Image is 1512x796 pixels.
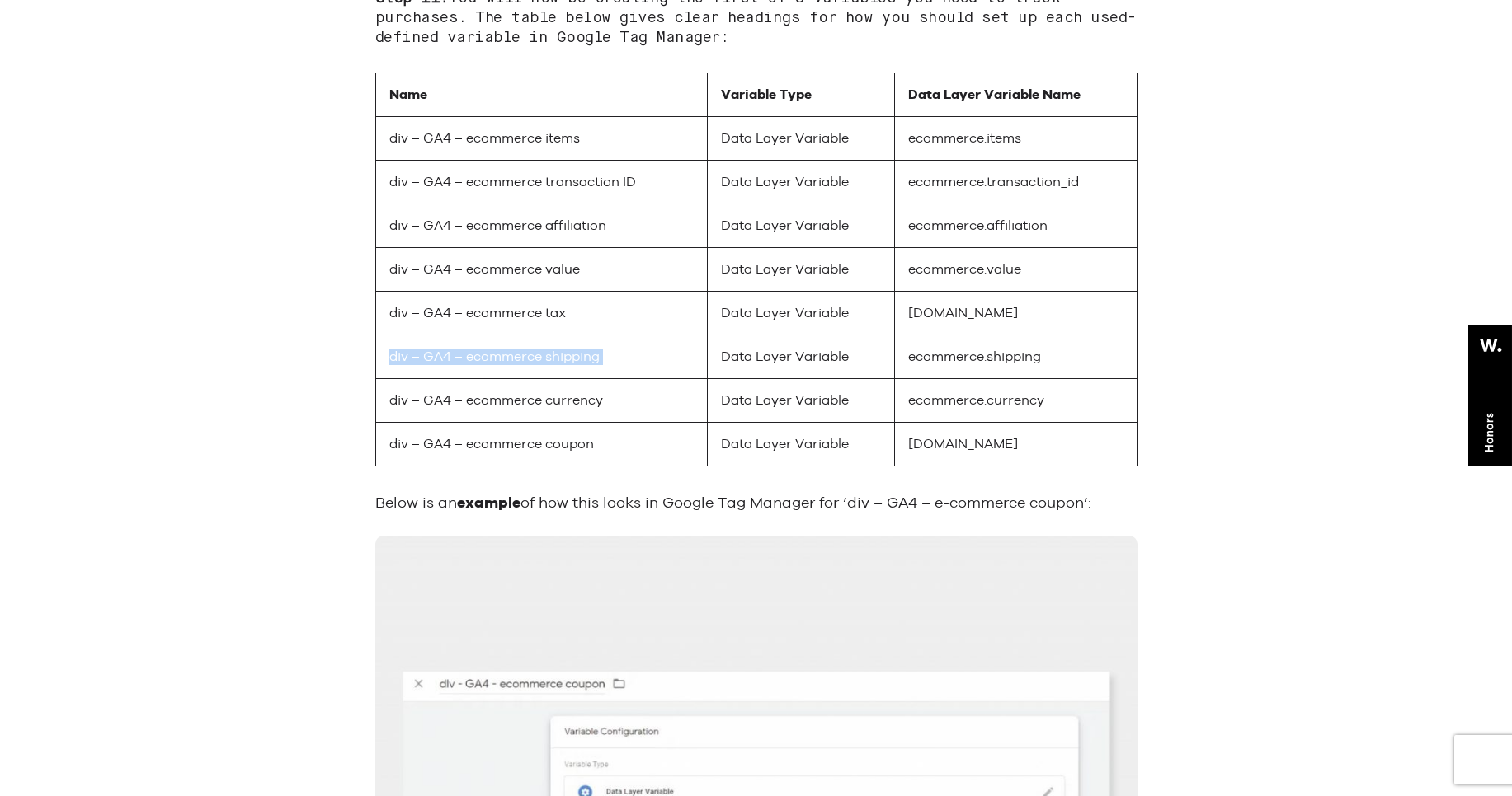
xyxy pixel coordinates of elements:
[375,378,707,422] td: div – GA4 – ecommerce currency
[707,378,895,422] td: Data Layer Variable
[707,422,895,466] td: Data Layer Variable
[457,494,520,511] strong: example
[389,87,427,102] strong: Name
[895,291,1137,335] td: [DOMAIN_NAME]
[895,247,1137,291] td: ecommerce.value
[375,486,1138,520] p: Below is an of how this looks in Google Tag Manager for ‘div – GA4 – e-commerce coupon’:
[375,247,707,291] td: div – GA4 – ecommerce value
[895,422,1137,466] td: [DOMAIN_NAME]
[895,160,1137,204] td: ecommerce.transaction_id
[895,116,1137,160] td: ecommerce.items
[895,378,1137,422] td: ecommerce.currency
[707,116,895,160] td: Data Layer Variable
[707,247,895,291] td: Data Layer Variable
[375,335,707,378] td: div – GA4 – ecommerce shipping
[375,116,707,160] td: div – GA4 – ecommerce items
[895,335,1137,378] td: ecommerce.shipping
[707,160,895,204] td: Data Layer Variable
[721,87,812,102] strong: Variable Type
[895,204,1137,247] td: ecommerce.affiliation
[375,204,707,247] td: div – GA4 – ecommerce affiliation
[375,291,707,335] td: div – GA4 – ecommerce tax
[375,160,707,204] td: div – GA4 – ecommerce transaction ID
[707,291,895,335] td: Data Layer Variable
[908,87,1081,102] strong: Data Layer Variable Name
[707,335,895,378] td: Data Layer Variable
[375,422,707,466] td: div – GA4 – ecommerce coupon
[707,204,895,247] td: Data Layer Variable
